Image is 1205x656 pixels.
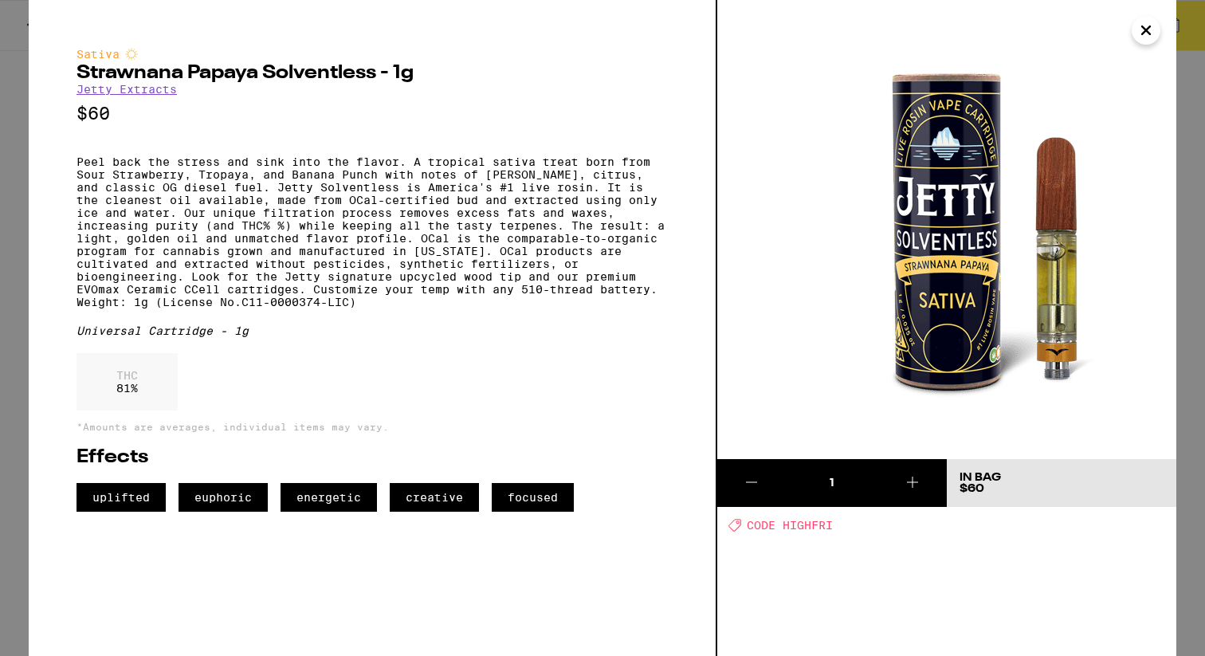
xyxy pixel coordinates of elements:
[786,475,877,491] div: 1
[281,483,377,512] span: energetic
[77,64,668,83] h2: Strawnana Papaya Solventless - 1g
[77,422,668,432] p: *Amounts are averages, individual items may vary.
[960,472,1001,483] div: In Bag
[390,483,479,512] span: creative
[116,369,138,382] p: THC
[947,459,1176,507] button: In Bag$60
[492,483,574,512] span: focused
[77,83,177,96] a: Jetty Extracts
[125,48,138,61] img: sativaColor.svg
[960,483,984,494] span: $60
[747,519,833,532] span: CODE HIGHFRI
[77,48,668,61] div: Sativa
[77,155,668,308] p: Peel back the stress and sink into the flavor. A tropical sativa treat born from Sour Strawberry,...
[77,104,668,124] p: $60
[77,483,166,512] span: uplifted
[10,11,115,24] span: Hi. Need any help?
[77,353,178,410] div: 81 %
[179,483,268,512] span: euphoric
[1132,16,1160,45] button: Close
[77,448,668,467] h2: Effects
[77,324,668,337] div: Universal Cartridge - 1g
